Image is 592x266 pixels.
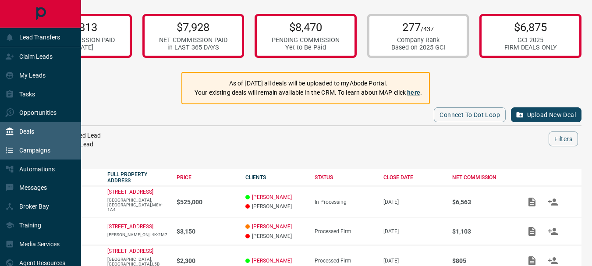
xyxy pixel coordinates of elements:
[434,107,506,122] button: Connect to Dot Loop
[272,21,340,34] p: $8,470
[195,79,422,88] p: As of [DATE] all deals will be uploaded to myAbode Portal.
[272,36,340,44] div: PENDING COMMISSION
[391,36,445,44] div: Company Rank
[391,21,445,34] p: 277
[315,174,375,181] div: STATUS
[252,223,292,230] a: [PERSON_NAME]
[252,194,292,200] a: [PERSON_NAME]
[159,21,227,34] p: $7,928
[511,107,581,122] button: Upload New Deal
[452,257,512,264] p: $805
[383,174,443,181] div: CLOSE DATE
[177,199,237,206] p: $525,000
[245,174,305,181] div: CLIENTS
[452,228,512,235] p: $1,103
[159,36,227,44] div: NET COMMISSION PAID
[272,44,340,51] div: Yet to Be Paid
[521,228,542,234] span: Add / View Documents
[315,258,375,264] div: Processed Firm
[159,44,227,51] div: in LAST 365 DAYS
[315,228,375,234] div: Processed Firm
[245,203,305,209] p: [PERSON_NAME]
[107,171,167,184] div: FULL PROPERTY ADDRESS
[542,228,564,234] span: Match Clients
[107,223,153,230] a: [STREET_ADDRESS]
[315,199,375,205] div: In Processing
[504,36,557,44] div: GCI 2025
[452,174,512,181] div: NET COMMISSION
[177,228,237,235] p: $3,150
[107,189,153,195] a: [STREET_ADDRESS]
[521,199,542,205] span: Add / View Documents
[542,199,564,205] span: Match Clients
[383,228,443,234] p: [DATE]
[504,44,557,51] div: FIRM DEALS ONLY
[245,233,305,239] p: [PERSON_NAME]
[391,44,445,51] div: Based on 2025 GCI
[383,258,443,264] p: [DATE]
[177,174,237,181] div: PRICE
[421,25,434,33] span: /437
[107,198,167,212] p: [GEOGRAPHIC_DATA],[GEOGRAPHIC_DATA],M8V-1A4
[521,258,542,264] span: Add / View Documents
[195,88,422,97] p: Your existing deals will remain available in the CRM. To learn about MAP click .
[542,258,564,264] span: Match Clients
[177,257,237,264] p: $2,300
[107,248,153,254] a: [STREET_ADDRESS]
[107,232,167,237] p: [PERSON_NAME],ON,L4K-2M7
[252,258,292,264] a: [PERSON_NAME]
[383,199,443,205] p: [DATE]
[452,199,512,206] p: $6,563
[407,89,420,96] a: here
[504,21,557,34] p: $6,875
[549,131,578,146] button: Filters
